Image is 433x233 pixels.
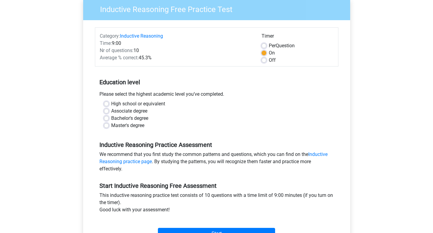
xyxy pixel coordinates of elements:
[111,100,165,107] label: High school or equivalent
[100,48,133,53] span: Nr of questions:
[111,115,148,122] label: Bachelor's degree
[100,40,112,46] span: Time:
[100,33,120,39] span: Category:
[100,55,139,61] span: Average % correct:
[99,182,334,189] h5: Start Inductive Reasoning Free Assessment
[111,107,147,115] label: Associate degree
[262,33,334,42] div: Timer
[120,33,163,39] a: Inductive Reasoning
[111,122,144,129] label: Master's degree
[95,151,338,175] div: We recommend that you first study the common patterns and questions, which you can find on the . ...
[269,57,276,64] label: Off
[269,43,276,48] span: Per
[95,40,257,47] div: 9:00
[95,192,338,216] div: This inductive reasoning practice test consists of 10 questions with a time limit of 9:00 minutes...
[93,2,346,14] h3: Inductive Reasoning Free Practice Test
[99,141,334,148] h5: Inductive Reasoning Practice Assessment
[99,76,334,88] h5: Education level
[269,49,275,57] label: On
[269,42,295,49] label: Question
[95,54,257,61] div: 45.3%
[95,47,257,54] div: 10
[95,91,338,100] div: Please select the highest academic level you’ve completed.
